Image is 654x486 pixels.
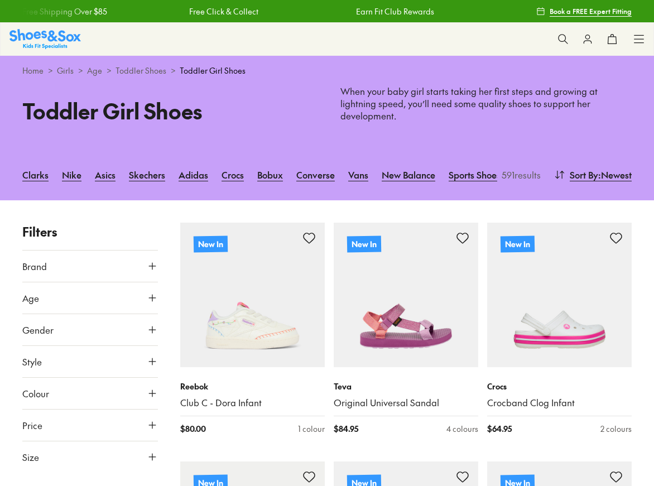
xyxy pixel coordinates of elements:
a: Converse [296,162,335,187]
a: Age [87,65,102,76]
img: SNS_Logo_Responsive.svg [9,29,81,49]
a: Sports Shoes [449,162,501,187]
span: Brand [22,259,47,273]
p: Filters [22,223,158,241]
div: 1 colour [298,423,325,435]
a: Crocband Clog Infant [487,397,632,409]
a: Shoes & Sox [9,29,81,49]
a: Vans [348,162,368,187]
a: Free Shipping Over $85 [22,6,107,17]
a: Earn Fit Club Rewards [355,6,434,17]
p: Crocs [487,381,632,392]
button: Age [22,282,158,314]
p: New In [194,235,228,252]
button: Size [22,441,158,473]
p: When your baby girl starts taking her first steps and growing at lightning speed, you’ll need som... [340,85,632,122]
h1: Toddler Girl Shoes [22,95,314,127]
p: 591 results [497,168,541,181]
span: $ 80.00 [180,423,206,435]
span: Colour [22,387,49,400]
a: Crocs [222,162,244,187]
span: Style [22,355,42,368]
a: Asics [95,162,116,187]
a: Adidas [179,162,208,187]
span: Age [22,291,39,305]
a: New Balance [382,162,435,187]
span: $ 84.95 [334,423,358,435]
p: New In [347,235,381,252]
a: Club C - Dora Infant [180,397,325,409]
span: Gender [22,323,54,336]
div: 4 colours [446,423,478,435]
button: Colour [22,378,158,409]
a: New In [180,223,325,367]
p: Reebok [180,381,325,392]
span: Toddler Girl Shoes [180,65,246,76]
a: Toddler Shoes [116,65,166,76]
a: Skechers [129,162,165,187]
a: Book a FREE Expert Fitting [536,1,632,21]
span: Size [22,450,39,464]
a: Nike [62,162,81,187]
p: New In [501,235,535,252]
a: Original Universal Sandal [334,397,478,409]
span: Price [22,418,42,432]
p: Teva [334,381,478,392]
span: Book a FREE Expert Fitting [550,6,632,16]
span: Sort By [570,168,598,181]
div: > > > > [22,65,632,76]
button: Sort By:Newest [554,162,632,187]
a: Bobux [257,162,283,187]
div: 2 colours [600,423,632,435]
a: New In [487,223,632,367]
button: Style [22,346,158,377]
a: Clarks [22,162,49,187]
button: Brand [22,251,158,282]
a: Free Click & Collect [189,6,258,17]
span: $ 64.95 [487,423,512,435]
button: Price [22,410,158,441]
a: New In [334,223,478,367]
button: Gender [22,314,158,345]
span: : Newest [598,168,632,181]
a: Home [22,65,44,76]
a: Girls [57,65,74,76]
